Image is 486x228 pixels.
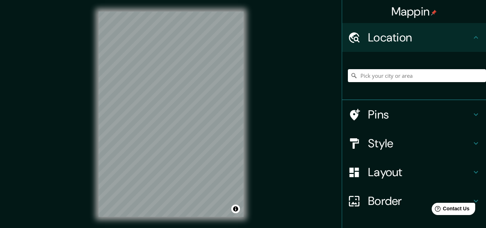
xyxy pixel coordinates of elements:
[99,12,244,217] canvas: Map
[342,23,486,52] div: Location
[368,194,472,208] h4: Border
[431,10,437,15] img: pin-icon.png
[342,187,486,215] div: Border
[231,205,240,213] button: Toggle attribution
[348,69,486,82] input: Pick your city or area
[342,129,486,158] div: Style
[368,107,472,122] h4: Pins
[422,200,478,220] iframe: Help widget launcher
[368,30,472,45] h4: Location
[368,165,472,179] h4: Layout
[391,4,437,19] h4: Mappin
[342,100,486,129] div: Pins
[368,136,472,151] h4: Style
[342,158,486,187] div: Layout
